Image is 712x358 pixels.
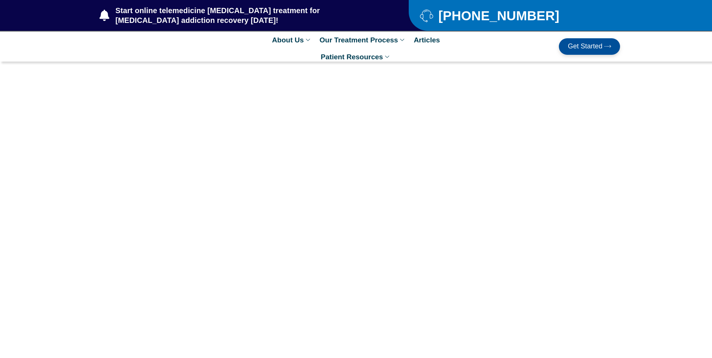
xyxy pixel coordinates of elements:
a: Patient Resources [317,48,395,65]
a: [PHONE_NUMBER] [420,9,601,22]
a: About Us [268,32,316,48]
span: Start online telemedicine [MEDICAL_DATA] treatment for [MEDICAL_DATA] addiction recovery [DATE]! [114,6,379,25]
span: Get Started [568,43,602,50]
a: Articles [410,32,444,48]
a: Our Treatment Process [316,32,410,48]
span: [PHONE_NUMBER] [437,11,559,20]
a: Get Started [559,38,620,55]
a: Start online telemedicine [MEDICAL_DATA] treatment for [MEDICAL_DATA] addiction recovery [DATE]! [99,6,379,25]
